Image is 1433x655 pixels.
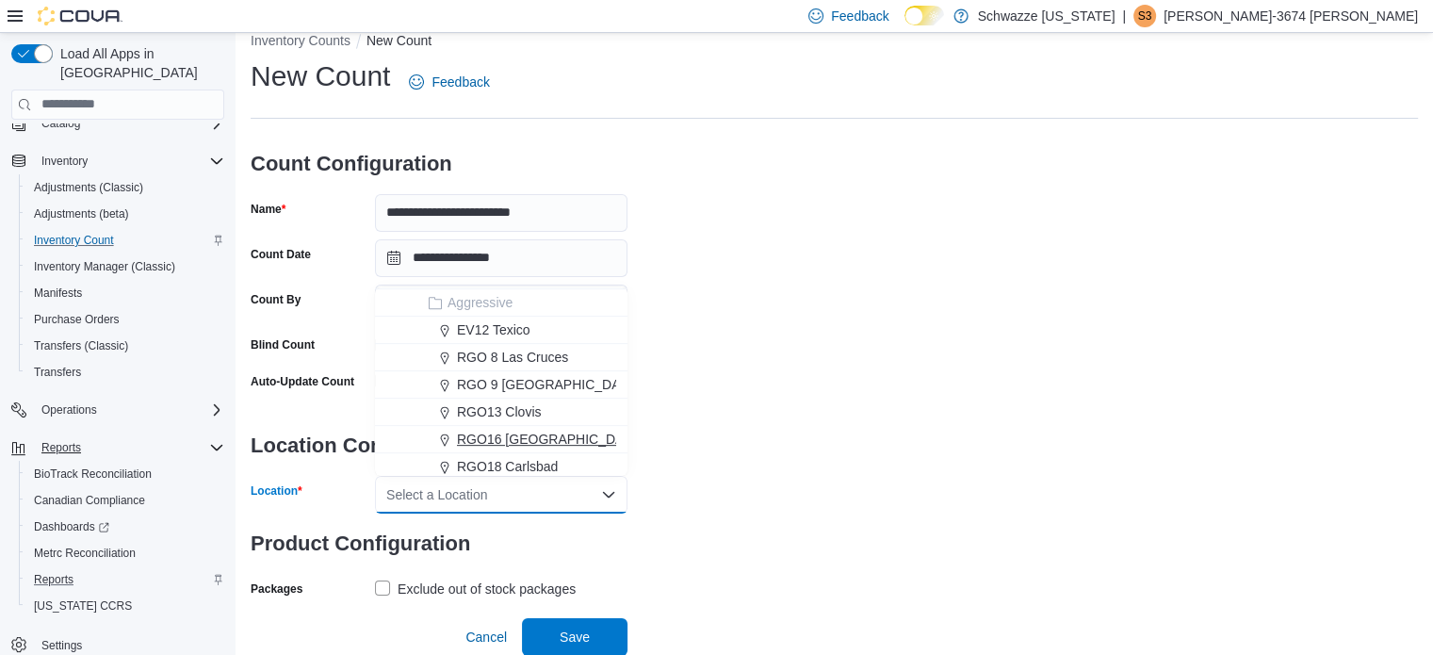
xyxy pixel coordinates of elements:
[831,7,888,25] span: Feedback
[26,308,224,331] span: Purchase Orders
[26,568,224,591] span: Reports
[38,7,122,25] img: Cova
[34,399,105,421] button: Operations
[4,434,232,461] button: Reports
[34,493,145,508] span: Canadian Compliance
[26,176,151,199] a: Adjustments (Classic)
[34,399,224,421] span: Operations
[26,542,224,565] span: Metrc Reconciliation
[26,255,183,278] a: Inventory Manager (Classic)
[457,375,639,394] span: RGO 9 [GEOGRAPHIC_DATA]
[601,487,616,502] button: Close list of options
[251,483,302,499] label: Location
[34,598,132,614] span: [US_STATE] CCRS
[19,514,232,540] a: Dashboards
[26,308,127,331] a: Purchase Orders
[401,63,497,101] a: Feedback
[375,344,627,371] button: RGO 8 Las Cruces
[4,110,232,137] button: Catalog
[1122,5,1126,27] p: |
[19,461,232,487] button: BioTrack Reconciliation
[34,546,136,561] span: Metrc Reconciliation
[34,312,120,327] span: Purchase Orders
[366,33,432,48] button: New Count
[19,280,232,306] button: Manifests
[19,201,232,227] button: Adjustments (beta)
[41,116,80,131] span: Catalog
[26,361,224,384] span: Transfers
[34,436,89,459] button: Reports
[34,150,224,172] span: Inventory
[1133,5,1156,27] div: Sarah-3674 Holmes
[251,57,390,95] h1: New Count
[26,595,224,617] span: Washington CCRS
[251,134,627,194] h3: Count Configuration
[375,289,627,317] button: Aggressive
[19,566,232,593] button: Reports
[19,306,232,333] button: Purchase Orders
[26,489,153,512] a: Canadian Compliance
[19,487,232,514] button: Canadian Compliance
[26,176,224,199] span: Adjustments (Classic)
[457,348,568,367] span: RGO 8 Las Cruces
[375,371,627,399] button: RGO 9 [GEOGRAPHIC_DATA]
[251,31,1418,54] nav: An example of EuiBreadcrumbs
[34,467,152,482] span: BioTrack Reconciliation
[26,489,224,512] span: Canadian Compliance
[457,320,530,339] span: EV12 Texico
[457,430,643,449] span: RGO16 [GEOGRAPHIC_DATA]
[19,593,232,619] button: [US_STATE] CCRS
[26,595,139,617] a: [US_STATE] CCRS
[53,44,224,82] span: Load All Apps in [GEOGRAPHIC_DATA]
[251,514,627,574] h3: Product Configuration
[34,286,82,301] span: Manifests
[251,292,301,307] label: Count By
[26,203,137,225] a: Adjustments (beta)
[34,206,129,221] span: Adjustments (beta)
[26,463,224,485] span: BioTrack Reconciliation
[457,402,541,421] span: RGO13 Clovis
[26,542,143,565] a: Metrc Reconciliation
[448,293,513,312] span: Aggressive
[1164,5,1418,27] p: [PERSON_NAME]-3674 [PERSON_NAME]
[34,112,88,135] button: Catalog
[251,247,311,262] label: Count Date
[4,148,232,174] button: Inventory
[26,335,224,357] span: Transfers (Classic)
[251,202,285,217] label: Name
[398,578,576,600] div: Exclude out of stock packages
[19,227,232,254] button: Inventory Count
[19,359,232,385] button: Transfers
[465,628,507,647] span: Cancel
[26,463,159,485] a: BioTrack Reconciliation
[251,581,302,597] label: Packages
[34,365,81,380] span: Transfers
[251,33,350,48] button: Inventory Counts
[251,416,627,476] h3: Location Configuration
[34,259,175,274] span: Inventory Manager (Classic)
[560,628,590,647] span: Save
[26,229,122,252] a: Inventory Count
[34,436,224,459] span: Reports
[1138,5,1152,27] span: S3
[251,337,315,352] div: Blind Count
[34,150,95,172] button: Inventory
[19,540,232,566] button: Metrc Reconciliation
[375,453,627,481] button: RGO18 Carlsbad
[904,25,905,26] span: Dark Mode
[41,402,97,418] span: Operations
[375,399,627,426] button: RGO13 Clovis
[26,335,136,357] a: Transfers (Classic)
[26,516,117,538] a: Dashboards
[19,254,232,280] button: Inventory Manager (Classic)
[904,6,944,25] input: Dark Mode
[34,519,109,534] span: Dashboards
[34,572,73,587] span: Reports
[26,255,224,278] span: Inventory Manager (Classic)
[26,282,224,304] span: Manifests
[34,338,128,353] span: Transfers (Classic)
[19,174,232,201] button: Adjustments (Classic)
[41,154,88,169] span: Inventory
[4,397,232,423] button: Operations
[251,374,354,389] label: Auto-Update Count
